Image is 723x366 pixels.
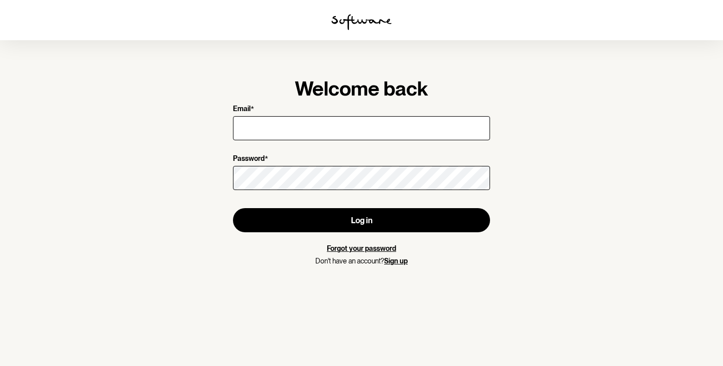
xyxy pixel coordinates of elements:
[233,257,490,265] p: Don't have an account?
[384,257,408,265] a: Sign up
[327,244,396,252] a: Forgot your password
[331,14,392,30] img: software logo
[233,76,490,101] h1: Welcome back
[233,154,265,164] p: Password
[233,105,251,114] p: Email
[233,208,490,232] button: Log in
